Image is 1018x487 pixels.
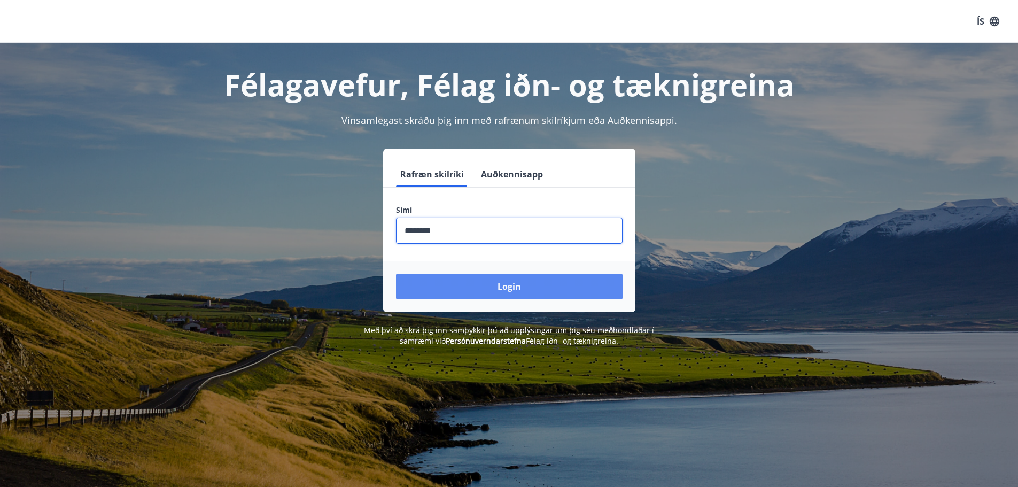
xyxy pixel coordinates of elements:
[477,161,547,187] button: Auðkennisapp
[341,114,677,127] span: Vinsamlegast skráðu þig inn með rafrænum skilríkjum eða Auðkennisappi.
[396,161,468,187] button: Rafræn skilríki
[364,325,654,346] span: Með því að skrá þig inn samþykkir þú að upplýsingar um þig séu meðhöndlaðar í samræmi við Félag i...
[137,64,881,105] h1: Félagavefur, Félag iðn- og tæknigreina
[446,336,526,346] a: Persónuverndarstefna
[396,205,623,215] label: Sími
[971,12,1005,31] button: ÍS
[396,274,623,299] button: Login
